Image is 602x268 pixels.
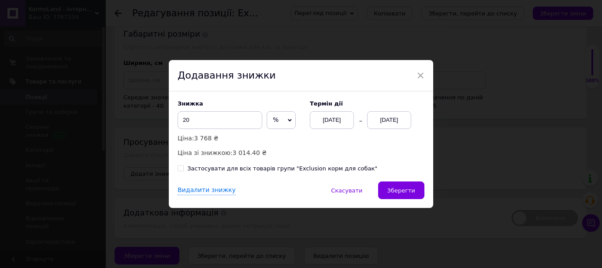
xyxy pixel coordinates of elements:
span: 3 768 ₴ [194,135,218,142]
p: Ціна зі знижкою: [178,148,301,158]
p: Ціна: [178,133,301,143]
span: 3 014.40 ₴ [233,149,267,156]
div: Застосувати для всіх товарів групи "Exclusion корм для собак" [187,165,377,173]
span: Знижка [178,100,203,107]
label: Термін дії [310,100,424,107]
button: Зберегти [378,181,424,199]
div: [DATE] [367,111,411,129]
span: % [273,116,279,123]
div: Видалити знижку [178,186,236,195]
input: 0 [178,111,262,129]
span: × [416,68,424,83]
div: [DATE] [310,111,354,129]
p: Корм Noble Grain Beef розроблений компанією Exclusion для собак великих порід старше 1 року. В йо... [9,9,312,55]
span: Зберегти [387,187,415,194]
button: Скасувати [322,181,372,199]
span: Скасувати [331,187,362,194]
span: Додавання знижки [178,70,276,81]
